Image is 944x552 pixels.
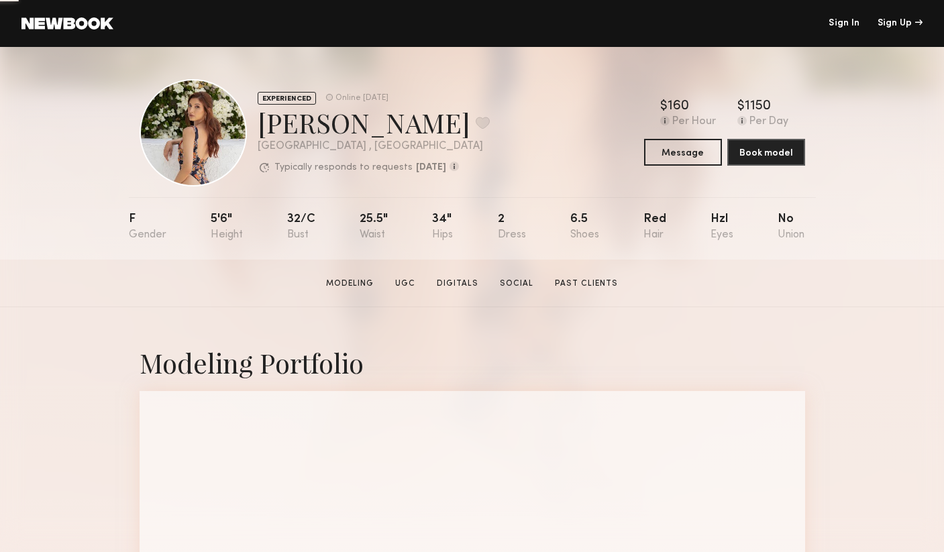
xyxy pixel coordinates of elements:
div: 6.5 [570,213,599,241]
div: 25.5" [360,213,388,241]
button: Book model [727,139,805,166]
div: Sign Up [878,19,923,28]
div: F [129,213,166,241]
div: 32/c [287,213,315,241]
div: Red [643,213,666,241]
div: Modeling Portfolio [140,345,805,380]
div: $ [737,100,745,113]
div: Hzl [711,213,733,241]
div: EXPERIENCED [258,92,316,105]
div: 160 [668,100,689,113]
div: 34" [432,213,453,241]
a: Past Clients [549,278,623,290]
div: Online [DATE] [335,94,388,103]
div: [PERSON_NAME] [258,105,490,140]
div: 5'6" [211,213,243,241]
div: [GEOGRAPHIC_DATA] , [GEOGRAPHIC_DATA] [258,141,490,152]
p: Typically responds to requests [274,163,413,172]
div: 1150 [745,100,771,113]
a: Sign In [829,19,859,28]
button: Message [644,139,722,166]
div: $ [660,100,668,113]
a: Social [494,278,539,290]
b: [DATE] [416,163,446,172]
div: No [778,213,804,241]
div: Per Day [749,116,788,128]
div: Per Hour [672,116,716,128]
a: UGC [390,278,421,290]
div: 2 [498,213,526,241]
a: Modeling [321,278,379,290]
a: Digitals [431,278,484,290]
